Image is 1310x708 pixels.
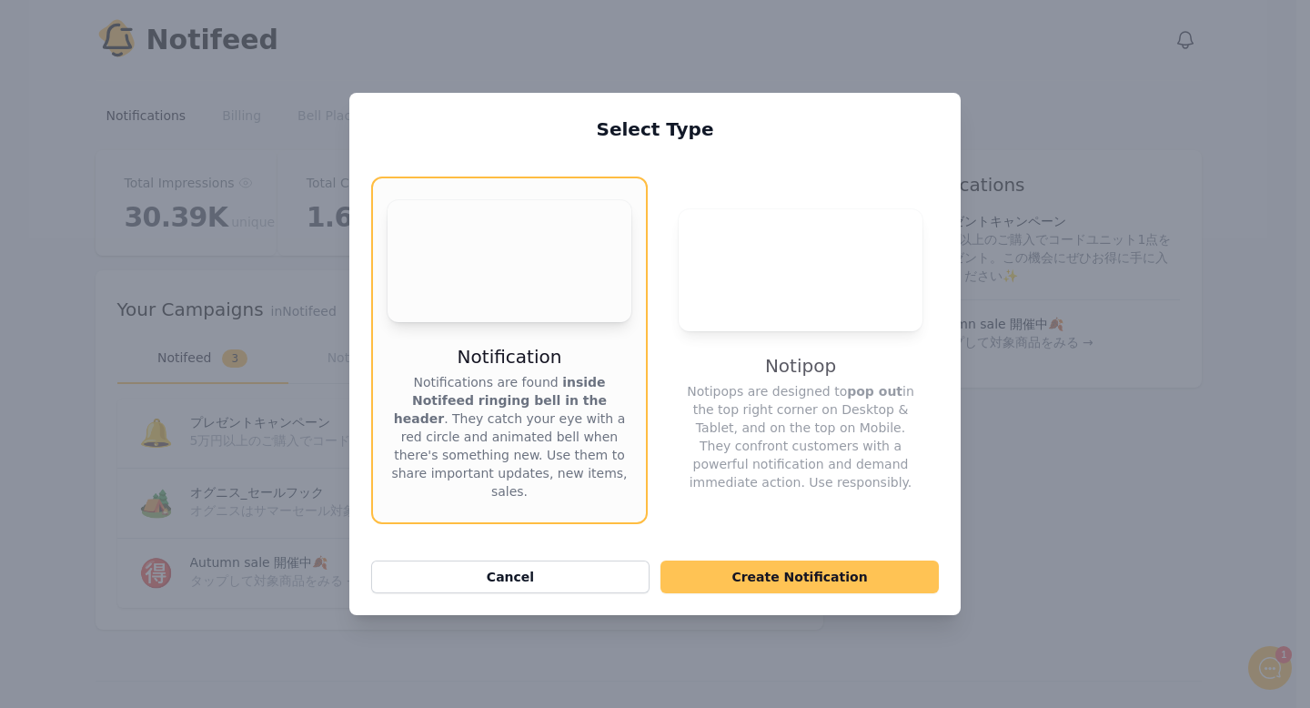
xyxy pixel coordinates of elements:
[15,139,349,177] button: New conversation
[662,177,939,524] button: Your browser does not support the video tag.NotipopNotipops are designed topop outin the top righ...
[847,384,902,399] strong: pop out
[660,561,939,593] button: Create Notification
[765,353,836,379] h3: Notipop
[152,591,230,602] span: We run on Gist
[371,561,650,593] button: Cancel
[371,118,939,140] h2: Select Type
[458,344,562,369] h3: Notification
[117,151,218,166] span: New conversation
[388,200,631,322] video: Your browser does not support the video tag.
[388,373,631,501] p: Notifications are found . They catch your eye with a red circle and animated bell when there's so...
[679,209,922,331] video: Your browser does not support the video tag.
[371,177,648,524] button: Your browser does not support the video tag.NotificationNotifications are found inside Notifeed r...
[394,375,607,426] strong: inside Notifeed ringing bell in the header
[679,382,922,491] p: Notipops are designed to in the top right corner on Desktop & Tablet, and on the top on Mobile. T...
